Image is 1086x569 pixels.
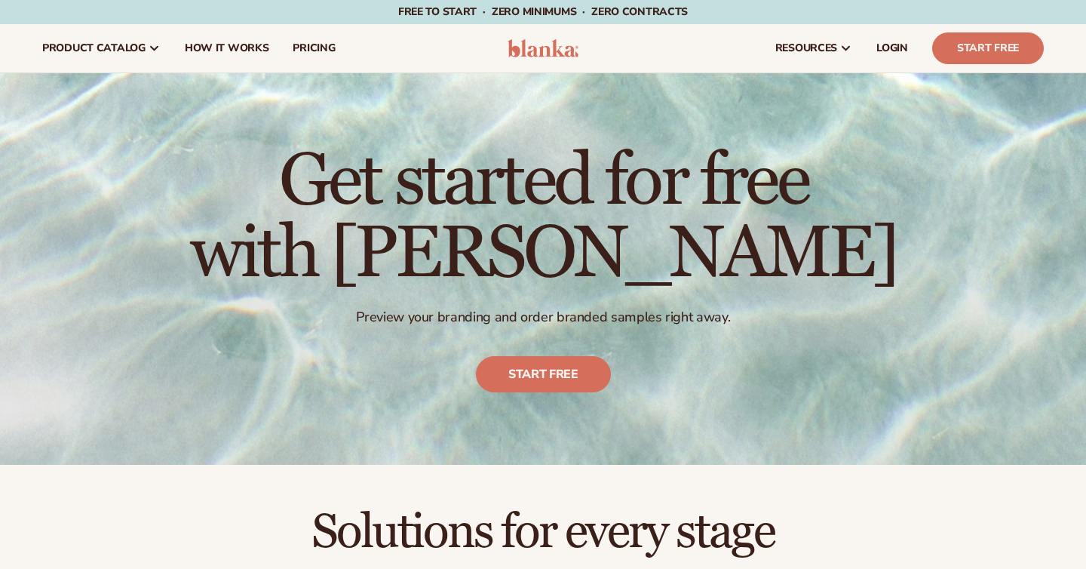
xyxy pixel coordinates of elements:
[293,42,335,54] span: pricing
[864,24,920,72] a: LOGIN
[42,42,146,54] span: product catalog
[508,39,579,57] img: logo
[876,42,908,54] span: LOGIN
[42,507,1044,558] h2: Solutions for every stage
[932,32,1044,64] a: Start Free
[775,42,837,54] span: resources
[281,24,347,72] a: pricing
[398,5,688,19] span: Free to start · ZERO minimums · ZERO contracts
[185,42,269,54] span: How It Works
[190,309,897,326] p: Preview your branding and order branded samples right away.
[476,356,611,392] a: Start free
[763,24,864,72] a: resources
[30,24,173,72] a: product catalog
[190,146,897,291] h1: Get started for free with [PERSON_NAME]
[173,24,281,72] a: How It Works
